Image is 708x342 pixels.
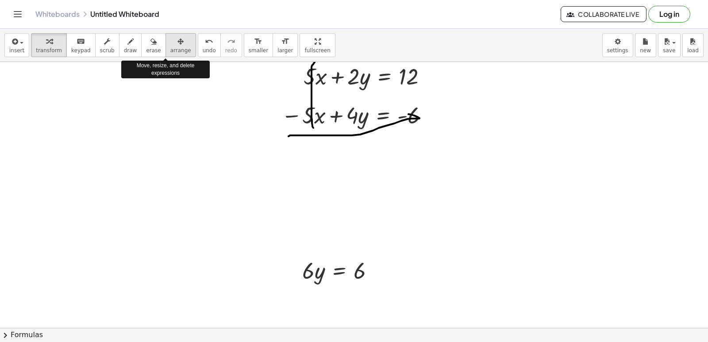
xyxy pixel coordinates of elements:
span: transform [36,47,62,54]
span: new [640,47,651,54]
button: Toggle navigation [11,7,25,21]
span: scrub [100,47,115,54]
button: new [635,33,656,57]
span: larger [277,47,293,54]
span: arrange [170,47,191,54]
button: Log in [648,6,690,23]
span: erase [146,47,161,54]
span: keypad [71,47,91,54]
i: undo [205,36,213,47]
button: transform [31,33,67,57]
button: undoundo [198,33,221,57]
button: draw [119,33,142,57]
button: erase [141,33,165,57]
i: keyboard [77,36,85,47]
button: settings [602,33,633,57]
i: redo [227,36,235,47]
span: Collaborate Live [568,10,639,18]
i: format_size [281,36,289,47]
span: undo [203,47,216,54]
i: format_size [254,36,262,47]
button: format_sizelarger [273,33,298,57]
span: insert [9,47,24,54]
span: save [663,47,675,54]
span: settings [607,47,628,54]
span: redo [225,47,237,54]
span: load [687,47,699,54]
a: Whiteboards [35,10,80,19]
button: arrange [165,33,196,57]
button: scrub [95,33,119,57]
span: smaller [249,47,268,54]
button: format_sizesmaller [244,33,273,57]
button: Collaborate Live [561,6,646,22]
button: save [658,33,681,57]
button: keyboardkeypad [66,33,96,57]
button: redoredo [220,33,242,57]
button: fullscreen [300,33,335,57]
div: Move, resize, and delete expressions [121,61,210,78]
span: draw [124,47,137,54]
span: fullscreen [304,47,330,54]
button: load [682,33,704,57]
button: insert [4,33,29,57]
